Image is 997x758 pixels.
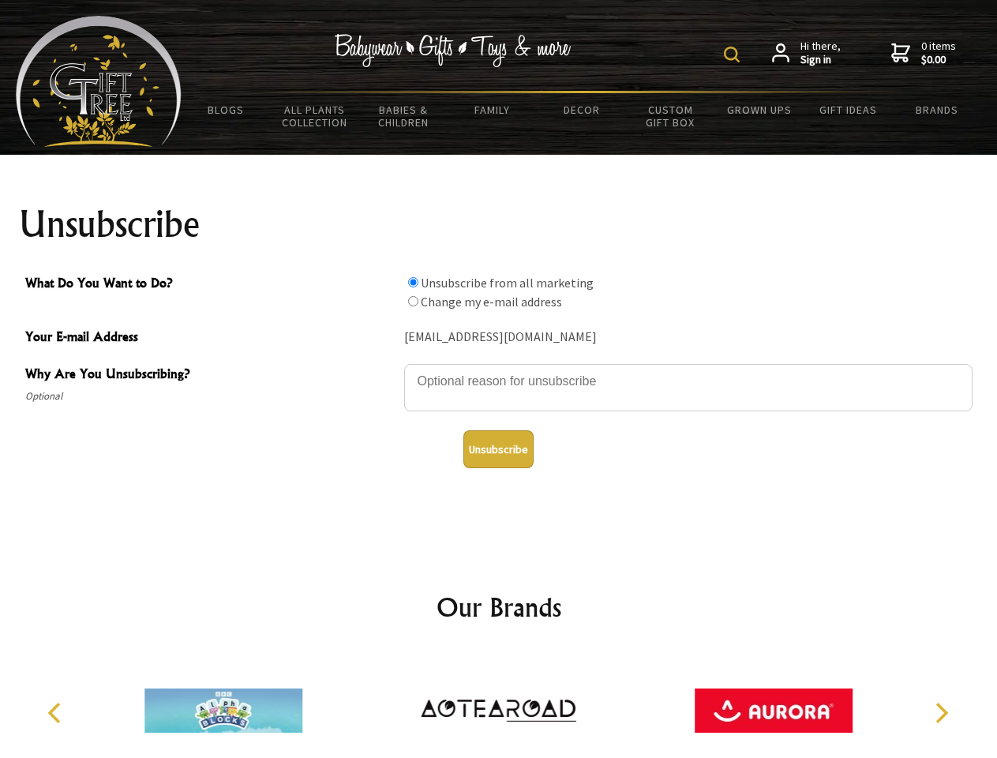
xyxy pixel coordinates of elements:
button: Previous [39,696,74,730]
img: Babywear - Gifts - Toys & more [335,34,572,67]
input: What Do You Want to Do? [408,277,418,287]
a: BLOGS [182,93,271,126]
span: Hi there, [800,39,841,67]
a: Decor [537,93,626,126]
span: Optional [25,387,396,406]
a: Hi there,Sign in [772,39,841,67]
div: [EMAIL_ADDRESS][DOMAIN_NAME] [404,325,973,350]
span: Why Are You Unsubscribing? [25,364,396,387]
a: Brands [893,93,982,126]
span: 0 items [921,39,956,67]
a: Custom Gift Box [626,93,715,139]
input: What Do You Want to Do? [408,296,418,306]
label: Unsubscribe from all marketing [421,275,594,291]
a: Gift Ideas [804,93,893,126]
img: product search [724,47,740,62]
a: Grown Ups [714,93,804,126]
a: Babies & Children [359,93,448,139]
label: Change my e-mail address [421,294,562,310]
h2: Our Brands [32,588,966,626]
a: 0 items$0.00 [891,39,956,67]
button: Next [924,696,958,730]
img: Babyware - Gifts - Toys and more... [16,16,182,147]
button: Unsubscribe [463,430,534,468]
a: All Plants Collection [271,93,360,139]
textarea: Why Are You Unsubscribing? [404,364,973,411]
span: What Do You Want to Do? [25,273,396,296]
strong: Sign in [800,53,841,67]
span: Your E-mail Address [25,327,396,350]
a: Family [448,93,538,126]
h1: Unsubscribe [19,205,979,243]
strong: $0.00 [921,53,956,67]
